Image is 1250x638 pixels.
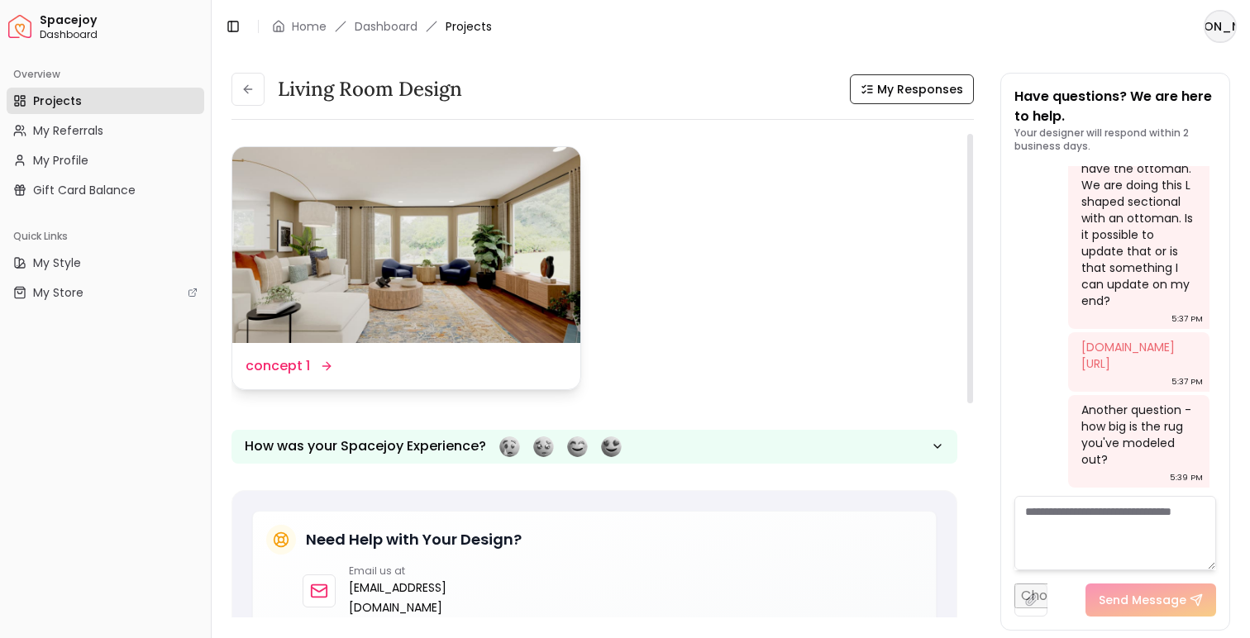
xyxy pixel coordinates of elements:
span: Gift Card Balance [33,182,136,198]
h3: Living Room design [278,76,462,102]
div: 5:37 PM [1171,311,1203,327]
p: Have questions? We are here to help. [1014,87,1216,126]
span: My Referrals [33,122,103,139]
div: Another question - how big is the rug you've modeled out? [1081,402,1193,468]
a: Spacejoy [8,15,31,38]
h5: Need Help with Your Design? [306,528,522,551]
span: My Profile [33,152,88,169]
a: concept 1concept 1 [231,146,581,390]
span: Projects [33,93,82,109]
a: My Style [7,250,204,276]
span: My Style [33,255,81,271]
div: Overview [7,61,204,88]
nav: breadcrumb [272,18,492,35]
div: Quick Links [7,223,204,250]
span: Projects [446,18,492,35]
span: Dashboard [40,28,204,41]
button: My Responses [850,74,974,104]
p: How was your Spacejoy Experience? [245,436,486,456]
p: Email us at [349,564,446,578]
a: My Referrals [7,117,204,144]
button: How was your Spacejoy Experience?Feeling terribleFeeling badFeeling goodFeeling awesome [231,430,957,464]
a: Dashboard [355,18,417,35]
div: 5:37 PM [1171,374,1203,390]
a: Home [292,18,327,35]
a: [DOMAIN_NAME][URL] [1081,339,1175,372]
p: Your designer will respond within 2 business days. [1014,126,1216,153]
a: [EMAIL_ADDRESS][DOMAIN_NAME] [349,578,446,617]
a: My Store [7,279,204,306]
span: My Store [33,284,83,301]
a: Gift Card Balance [7,177,204,203]
div: Also, the couch we are thinking about has a backing on the side where you have the ottoman. We ar... [1081,94,1193,309]
a: Projects [7,88,204,114]
img: concept 1 [232,147,580,343]
span: My Responses [877,81,963,98]
span: [PERSON_NAME] [1205,12,1235,41]
img: Spacejoy Logo [8,15,31,38]
a: My Profile [7,147,204,174]
dd: concept 1 [246,356,310,376]
button: [PERSON_NAME] [1204,10,1237,43]
span: Spacejoy [40,13,204,28]
div: 5:39 PM [1170,469,1203,486]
